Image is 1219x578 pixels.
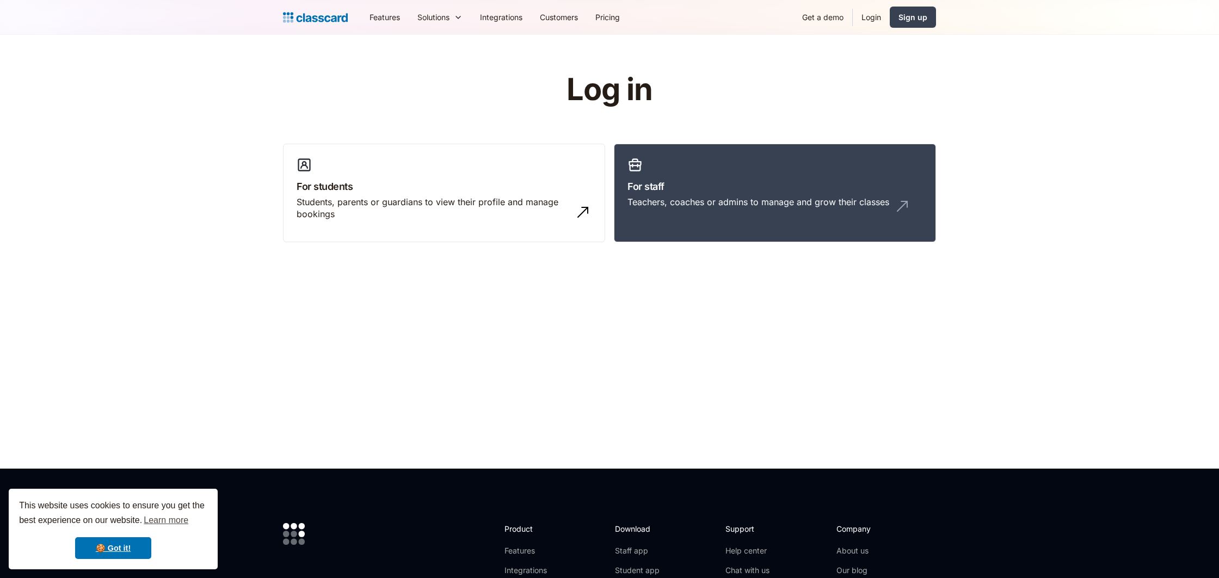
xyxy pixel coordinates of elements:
[361,5,409,29] a: Features
[615,545,660,556] a: Staff app
[627,196,889,208] div: Teachers, coaches or admins to manage and grow their classes
[504,565,563,576] a: Integrations
[836,565,909,576] a: Our blog
[725,523,769,534] h2: Support
[725,545,769,556] a: Help center
[504,545,563,556] a: Features
[504,523,563,534] h2: Product
[19,499,207,528] span: This website uses cookies to ensure you get the best experience on our website.
[531,5,587,29] a: Customers
[898,11,927,23] div: Sign up
[9,489,218,569] div: cookieconsent
[836,545,909,556] a: About us
[890,7,936,28] a: Sign up
[409,5,471,29] div: Solutions
[283,144,605,243] a: For studentsStudents, parents or guardians to view their profile and manage bookings
[142,512,190,528] a: learn more about cookies
[471,5,531,29] a: Integrations
[297,196,570,220] div: Students, parents or guardians to view their profile and manage bookings
[627,179,922,194] h3: For staff
[793,5,852,29] a: Get a demo
[836,523,909,534] h2: Company
[587,5,629,29] a: Pricing
[725,565,769,576] a: Chat with us
[283,10,348,25] a: Logo
[417,11,450,23] div: Solutions
[853,5,890,29] a: Login
[297,179,592,194] h3: For students
[615,565,660,576] a: Student app
[75,537,151,559] a: dismiss cookie message
[437,73,783,107] h1: Log in
[615,523,660,534] h2: Download
[614,144,936,243] a: For staffTeachers, coaches or admins to manage and grow their classes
